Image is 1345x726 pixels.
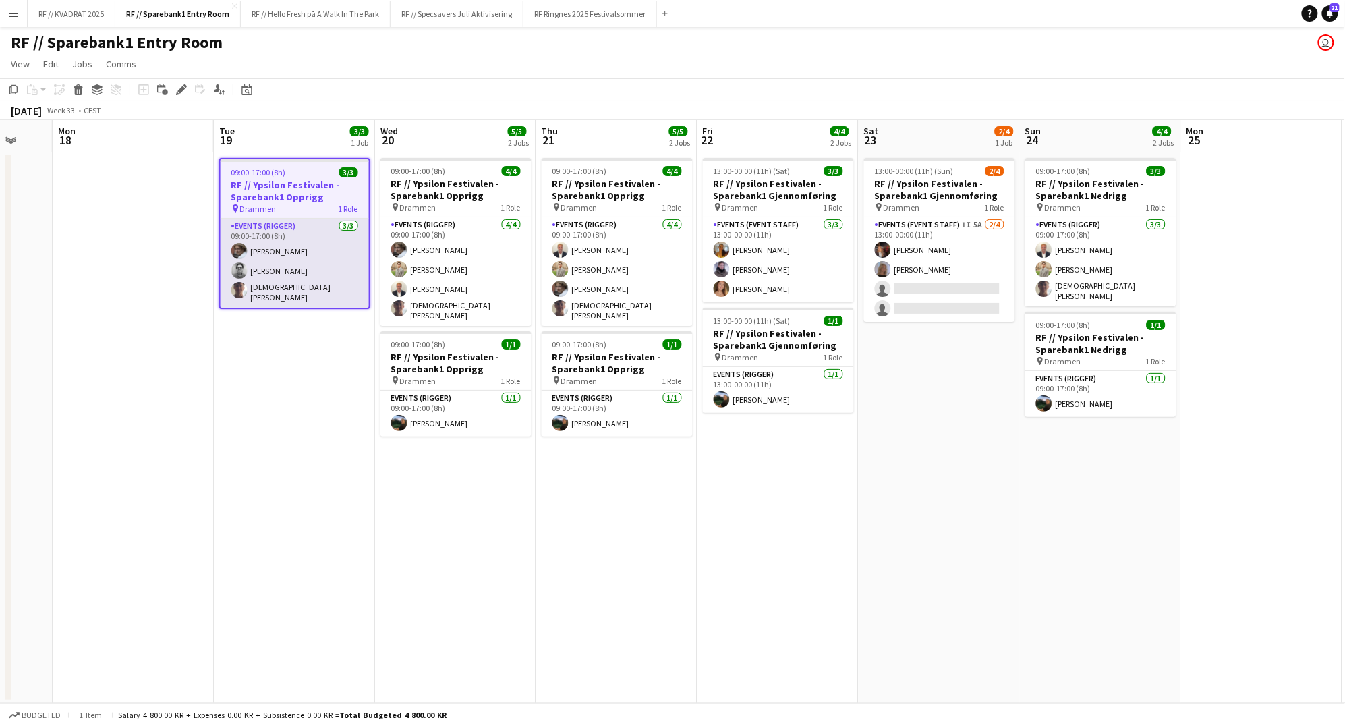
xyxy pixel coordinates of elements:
[380,391,532,437] app-card-role: Events (Rigger)1/109:00-17:00 (8h)[PERSON_NAME]
[231,167,286,177] span: 09:00-17:00 (8h)
[1023,132,1041,148] span: 24
[540,132,559,148] span: 21
[339,204,358,214] span: 1 Role
[824,316,843,326] span: 1/1
[11,32,223,53] h1: RF // Sparebank1 Entry Room
[67,55,98,73] a: Jobs
[831,138,852,148] div: 2 Jobs
[703,327,854,352] h3: RF // Ypsilon Festivalen - Sparebank1 Gjennomføring
[5,55,35,73] a: View
[701,132,714,148] span: 22
[380,158,532,326] app-job-card: 09:00-17:00 (8h)4/4RF // Ypsilon Festivalen - Sparebank1 Opprigg Drammen1 RoleEvents (Rigger)4/40...
[824,166,843,176] span: 3/3
[400,202,436,213] span: Drammen
[703,158,854,302] app-job-card: 13:00-00:00 (11h) (Sat)3/3RF // Ypsilon Festivalen - Sparebank1 Gjennomføring Drammen1 RoleEvents...
[380,351,532,375] h3: RF // Ypsilon Festivalen - Sparebank1 Opprigg
[864,177,1015,202] h3: RF // Ypsilon Festivalen - Sparebank1 Gjennomføring
[663,166,682,176] span: 4/4
[884,202,920,213] span: Drammen
[350,126,369,136] span: 3/3
[1025,312,1176,417] app-job-card: 09:00-17:00 (8h)1/1RF // Ypsilon Festivalen - Sparebank1 Nedrigg Drammen1 RoleEvents (Rigger)1/10...
[502,166,521,176] span: 4/4
[985,166,1004,176] span: 2/4
[722,352,759,362] span: Drammen
[221,179,369,203] h3: RF // Ypsilon Festivalen - Sparebank1 Opprigg
[11,58,30,70] span: View
[703,177,854,202] h3: RF // Ypsilon Festivalen - Sparebank1 Gjennomføring
[830,126,849,136] span: 4/4
[28,1,115,27] button: RF // KVADRAT 2025
[703,308,854,413] app-job-card: 13:00-00:00 (11h) (Sat)1/1RF // Ypsilon Festivalen - Sparebank1 Gjennomføring Drammen1 RoleEvents...
[985,202,1004,213] span: 1 Role
[38,55,64,73] a: Edit
[1153,126,1172,136] span: 4/4
[1025,177,1176,202] h3: RF // Ypsilon Festivalen - Sparebank1 Nedrigg
[662,202,682,213] span: 1 Role
[72,58,92,70] span: Jobs
[1318,34,1334,51] app-user-avatar: Marit Holvik
[714,166,791,176] span: 13:00-00:00 (11h) (Sat)
[391,339,446,350] span: 09:00-17:00 (8h)
[669,126,688,136] span: 5/5
[862,132,879,148] span: 23
[824,352,843,362] span: 1 Role
[1322,5,1338,22] a: 21
[864,158,1015,322] app-job-card: 13:00-00:00 (11h) (Sun)2/4RF // Ypsilon Festivalen - Sparebank1 Gjennomføring Drammen1 RoleEvents...
[1146,356,1166,366] span: 1 Role
[542,177,693,202] h3: RF // Ypsilon Festivalen - Sparebank1 Opprigg
[501,376,521,386] span: 1 Role
[43,58,59,70] span: Edit
[219,158,370,309] div: 09:00-17:00 (8h)3/3RF // Ypsilon Festivalen - Sparebank1 Opprigg Drammen1 RoleEvents (Rigger)3/30...
[542,217,693,326] app-card-role: Events (Rigger)4/409:00-17:00 (8h)[PERSON_NAME][PERSON_NAME][PERSON_NAME][DEMOGRAPHIC_DATA][PERSO...
[703,125,714,137] span: Fri
[400,376,436,386] span: Drammen
[703,367,854,413] app-card-role: Events (Rigger)1/113:00-00:00 (11h)[PERSON_NAME]
[1025,217,1176,306] app-card-role: Events (Rigger)3/309:00-17:00 (8h)[PERSON_NAME][PERSON_NAME][DEMOGRAPHIC_DATA][PERSON_NAME]
[391,1,523,27] button: RF // Specsavers Juli Aktivisering
[1330,3,1340,12] span: 21
[1025,371,1176,417] app-card-role: Events (Rigger)1/109:00-17:00 (8h)[PERSON_NAME]
[45,105,78,115] span: Week 33
[1146,202,1166,213] span: 1 Role
[241,1,391,27] button: RF // Hello Fresh på A Walk In The Park
[378,132,398,148] span: 20
[391,166,446,176] span: 09:00-17:00 (8h)
[1025,125,1041,137] span: Sun
[542,351,693,375] h3: RF // Ypsilon Festivalen - Sparebank1 Opprigg
[864,125,879,137] span: Sat
[118,710,447,720] div: Salary 4 800.00 KR + Expenses 0.00 KR + Subsistence 0.00 KR =
[1045,202,1081,213] span: Drammen
[1036,166,1091,176] span: 09:00-17:00 (8h)
[106,58,136,70] span: Comms
[1036,320,1091,330] span: 09:00-17:00 (8h)
[542,331,693,437] app-job-card: 09:00-17:00 (8h)1/1RF // Ypsilon Festivalen - Sparebank1 Opprigg Drammen1 RoleEvents (Rigger)1/10...
[996,138,1013,148] div: 1 Job
[219,125,235,137] span: Tue
[714,316,791,326] span: 13:00-00:00 (11h) (Sat)
[542,125,559,137] span: Thu
[339,167,358,177] span: 3/3
[1045,356,1081,366] span: Drammen
[101,55,142,73] a: Comms
[561,202,598,213] span: Drammen
[240,204,277,214] span: Drammen
[502,339,521,350] span: 1/1
[722,202,759,213] span: Drammen
[1025,158,1176,306] div: 09:00-17:00 (8h)3/3RF // Ypsilon Festivalen - Sparebank1 Nedrigg Drammen1 RoleEvents (Rigger)3/30...
[380,331,532,437] app-job-card: 09:00-17:00 (8h)1/1RF // Ypsilon Festivalen - Sparebank1 Opprigg Drammen1 RoleEvents (Rigger)1/10...
[56,132,76,148] span: 18
[875,166,954,176] span: 13:00-00:00 (11h) (Sun)
[1184,132,1204,148] span: 25
[351,138,368,148] div: 1 Job
[561,376,598,386] span: Drammen
[523,1,657,27] button: RF Ringnes 2025 Festivalsommer
[542,158,693,326] app-job-card: 09:00-17:00 (8h)4/4RF // Ypsilon Festivalen - Sparebank1 Opprigg Drammen1 RoleEvents (Rigger)4/40...
[508,126,527,136] span: 5/5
